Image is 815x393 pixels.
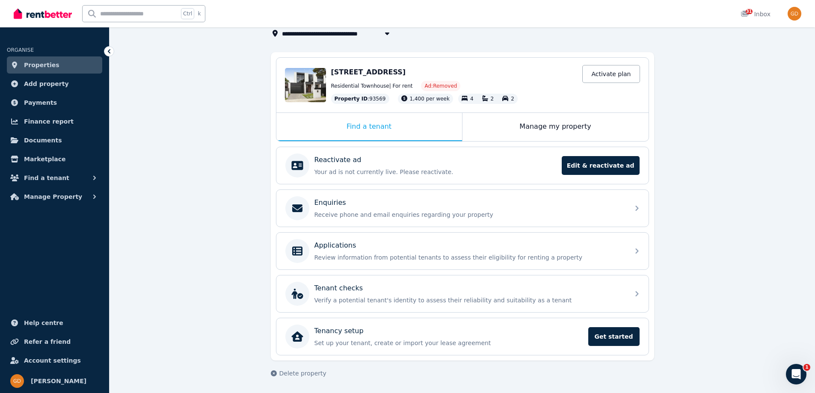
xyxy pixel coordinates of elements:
[331,94,389,104] div: : 93569
[24,318,63,328] span: Help centre
[314,326,364,336] p: Tenancy setup
[24,135,62,145] span: Documents
[314,283,363,293] p: Tenant checks
[7,47,34,53] span: ORGANISE
[314,168,557,176] p: Your ad is not currently live. Please reactivate.
[462,113,649,141] div: Manage my property
[24,154,65,164] span: Marketplace
[788,7,801,21] img: George Daviotis
[7,169,102,186] button: Find a tenant
[7,188,102,205] button: Manage Property
[24,79,69,89] span: Add property
[588,327,640,346] span: Get started
[7,151,102,168] a: Marketplace
[314,339,583,347] p: Set up your tenant, create or import your lease agreement
[24,173,69,183] span: Find a tenant
[7,94,102,111] a: Payments
[276,233,649,269] a: ApplicationsReview information from potential tenants to assess their eligibility for renting a p...
[7,113,102,130] a: Finance report
[314,198,346,208] p: Enquiries
[786,364,806,384] iframe: Intercom live chat
[331,68,406,76] span: [STREET_ADDRESS]
[410,96,450,102] span: 1,400 per week
[314,253,624,262] p: Review information from potential tenants to assess their eligibility for renting a property
[7,314,102,331] a: Help centre
[279,369,326,378] span: Delete property
[582,65,640,83] a: Activate plan
[7,56,102,74] a: Properties
[335,95,368,102] span: Property ID
[314,155,362,165] p: Reactivate ad
[314,210,624,219] p: Receive phone and email enquiries regarding your property
[7,132,102,149] a: Documents
[276,147,649,184] a: Reactivate adYour ad is not currently live. Please reactivate.Edit & reactivate ad
[24,192,82,202] span: Manage Property
[470,96,474,102] span: 4
[7,75,102,92] a: Add property
[424,83,457,89] span: Ad: Removed
[314,240,356,251] p: Applications
[271,369,326,378] button: Delete property
[314,296,624,304] p: Verify a potential tenant's identity to assess their reliability and suitability as a tenant
[7,333,102,350] a: Refer a friend
[803,364,810,371] span: 1
[741,10,771,18] div: Inbox
[562,156,640,175] span: Edit & reactivate ad
[24,116,74,127] span: Finance report
[276,275,649,312] a: Tenant checksVerify a potential tenant's identity to assess their reliability and suitability as ...
[10,374,24,388] img: George Daviotis
[7,352,102,369] a: Account settings
[181,8,194,19] span: Ctrl
[24,98,57,108] span: Payments
[198,10,201,17] span: k
[14,7,72,20] img: RentBetter
[24,60,59,70] span: Properties
[24,355,81,366] span: Account settings
[491,96,494,102] span: 2
[31,376,86,386] span: [PERSON_NAME]
[331,83,413,89] span: Residential Townhouse | For rent
[24,337,71,347] span: Refer a friend
[511,96,514,102] span: 2
[746,9,753,14] span: 31
[276,318,649,355] a: Tenancy setupSet up your tenant, create or import your lease agreementGet started
[276,190,649,227] a: EnquiriesReceive phone and email enquiries regarding your property
[276,113,462,141] div: Find a tenant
